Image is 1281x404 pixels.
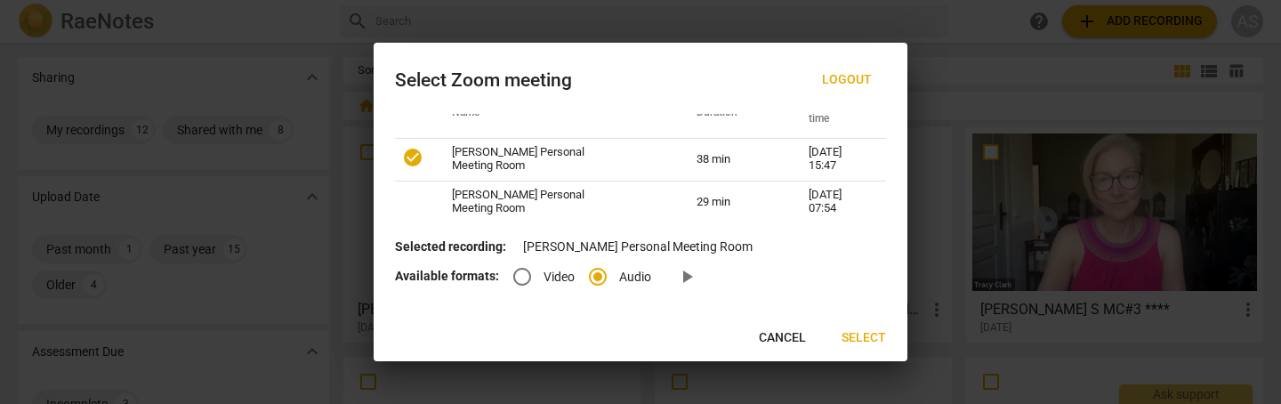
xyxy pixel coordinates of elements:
[676,266,697,287] span: play_arrow
[544,268,575,287] span: Video
[665,255,708,298] a: Preview
[619,268,651,287] span: Audio
[513,269,665,283] div: File type
[431,181,675,223] td: [PERSON_NAME] Personal Meeting Room
[787,138,886,181] td: [DATE] 15:47
[827,322,900,354] button: Select
[395,69,572,92] div: Select Zoom meeting
[822,71,872,89] span: Logout
[431,138,675,181] td: [PERSON_NAME] Personal Meeting Room
[402,147,423,168] span: check_circle
[395,238,886,256] p: [PERSON_NAME] Personal Meeting Room
[675,138,787,181] td: 38 min
[787,181,886,223] td: [DATE] 07:54
[395,239,506,254] b: Selected recording:
[842,329,886,347] span: Select
[808,64,886,96] button: Logout
[745,322,820,354] button: Cancel
[759,329,806,347] span: Cancel
[675,181,787,223] td: 29 min
[395,269,499,283] b: Available formats:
